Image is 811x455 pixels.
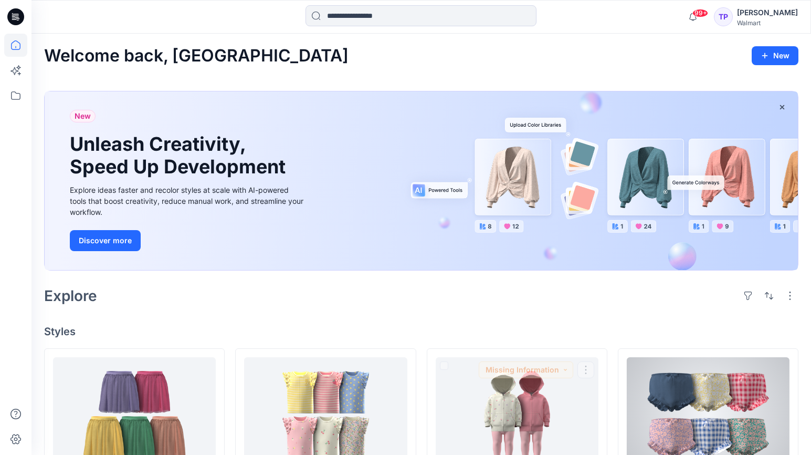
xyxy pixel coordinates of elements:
[70,184,306,218] div: Explore ideas faster and recolor styles at scale with AI-powered tools that boost creativity, red...
[752,46,798,65] button: New
[692,9,708,17] span: 99+
[737,6,798,19] div: [PERSON_NAME]
[44,46,349,66] h2: Welcome back, [GEOGRAPHIC_DATA]
[737,19,798,27] div: Walmart
[70,133,290,178] h1: Unleash Creativity, Speed Up Development
[44,325,798,338] h4: Styles
[714,7,733,26] div: TP
[75,110,91,122] span: New
[70,230,306,251] a: Discover more
[44,287,97,304] h2: Explore
[70,230,141,251] button: Discover more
